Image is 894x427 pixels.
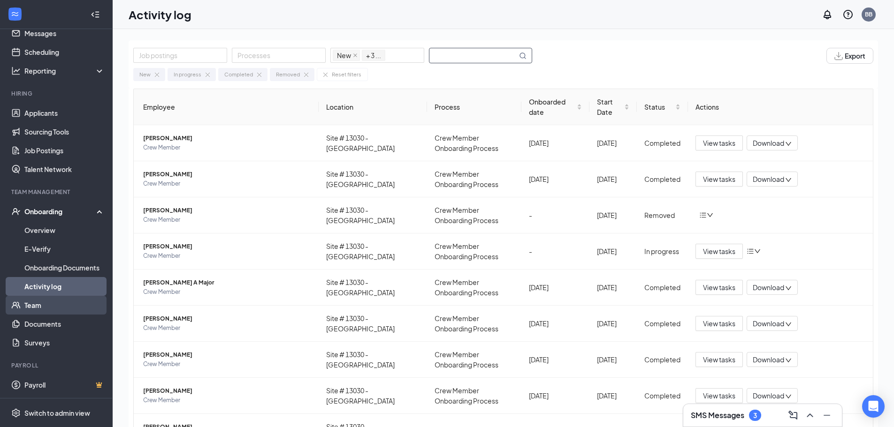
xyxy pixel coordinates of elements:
button: View tasks [695,172,743,187]
h3: SMS Messages [691,410,744,420]
span: [PERSON_NAME] [143,170,311,179]
span: Crew Member [143,251,311,261]
div: Onboarding [24,207,97,216]
div: [DATE] [529,390,582,401]
span: View tasks [703,354,735,365]
span: Crew Member [143,287,311,297]
span: Crew Member [143,323,311,333]
a: Activity log [24,277,105,296]
div: Completed [224,70,253,79]
div: Completed [644,318,680,329]
span: close [353,53,358,58]
button: View tasks [695,244,743,259]
span: down [785,177,792,183]
span: View tasks [703,282,735,292]
th: Status [637,89,688,125]
a: Overview [24,221,105,240]
button: View tasks [695,352,743,367]
th: Actions [688,89,873,125]
td: Site # 13030 - [GEOGRAPHIC_DATA] [319,125,427,161]
div: Hiring [11,90,103,97]
div: Reporting [24,66,105,75]
div: In progress [174,70,201,79]
div: [DATE] [529,354,582,365]
button: ComposeMessage [786,408,801,423]
span: View tasks [703,246,735,256]
span: [PERSON_NAME] [143,134,311,143]
button: View tasks [695,280,743,295]
div: - [529,210,582,220]
td: Site # 13030 - [GEOGRAPHIC_DATA] [319,233,427,270]
div: Removed [276,70,300,79]
svg: Notifications [822,9,833,20]
td: Site # 13030 - [GEOGRAPHIC_DATA] [319,342,427,378]
a: Job Postings [24,141,105,160]
td: Crew Member Onboarding Process [427,342,521,378]
button: View tasks [695,388,743,403]
span: Onboarded date [529,97,575,117]
td: Crew Member Onboarding Process [427,125,521,161]
div: Payroll [11,361,103,369]
td: Crew Member Onboarding Process [427,378,521,414]
button: ChevronUp [802,408,818,423]
span: View tasks [703,138,735,148]
div: - [529,246,582,256]
div: Reset filters [332,70,361,79]
div: Removed [644,210,680,220]
div: [DATE] [597,138,629,148]
svg: Settings [11,408,21,418]
div: [DATE] [597,390,629,401]
div: [DATE] [529,138,582,148]
div: [DATE] [597,210,629,220]
svg: Analysis [11,66,21,75]
div: Open Intercom Messenger [862,395,885,418]
span: down [785,393,792,400]
svg: QuestionInfo [842,9,854,20]
svg: UserCheck [11,207,21,216]
span: down [785,141,792,147]
span: bars [747,247,754,255]
span: Download [753,319,784,329]
div: Completed [644,174,680,184]
div: Completed [644,138,680,148]
div: [DATE] [597,246,629,256]
span: Download [753,391,784,401]
div: BB [865,10,872,18]
div: In progress [644,246,680,256]
button: Export [826,48,873,64]
div: Completed [644,282,680,292]
a: Sourcing Tools [24,122,105,141]
td: Crew Member Onboarding Process [427,197,521,233]
span: Crew Member [143,215,311,225]
span: [PERSON_NAME] [143,350,311,360]
div: [DATE] [597,354,629,365]
th: Location [319,89,427,125]
span: [PERSON_NAME] [143,314,311,323]
span: [PERSON_NAME] [143,206,311,215]
div: [DATE] [529,174,582,184]
span: Export [845,52,865,59]
span: View tasks [703,390,735,401]
svg: ChevronUp [804,410,816,421]
a: PayrollCrown [24,375,105,394]
span: down [785,321,792,328]
span: Crew Member [143,143,311,152]
a: Onboarding Documents [24,258,105,277]
span: + 3 ... [362,50,385,61]
div: [DATE] [597,174,629,184]
span: View tasks [703,174,735,184]
span: Start Date [597,97,622,117]
th: Start Date [589,89,637,125]
span: [PERSON_NAME] [143,386,311,396]
a: Applicants [24,104,105,122]
svg: ComposeMessage [787,410,799,421]
td: Site # 13030 - [GEOGRAPHIC_DATA] [319,161,427,197]
div: [DATE] [597,282,629,292]
th: Onboarded date [521,89,589,125]
a: Talent Network [24,160,105,179]
td: Crew Member Onboarding Process [427,233,521,270]
td: Site # 13030 - [GEOGRAPHIC_DATA] [319,270,427,306]
div: [DATE] [597,318,629,329]
a: E-Verify [24,240,105,258]
td: Crew Member Onboarding Process [427,270,521,306]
